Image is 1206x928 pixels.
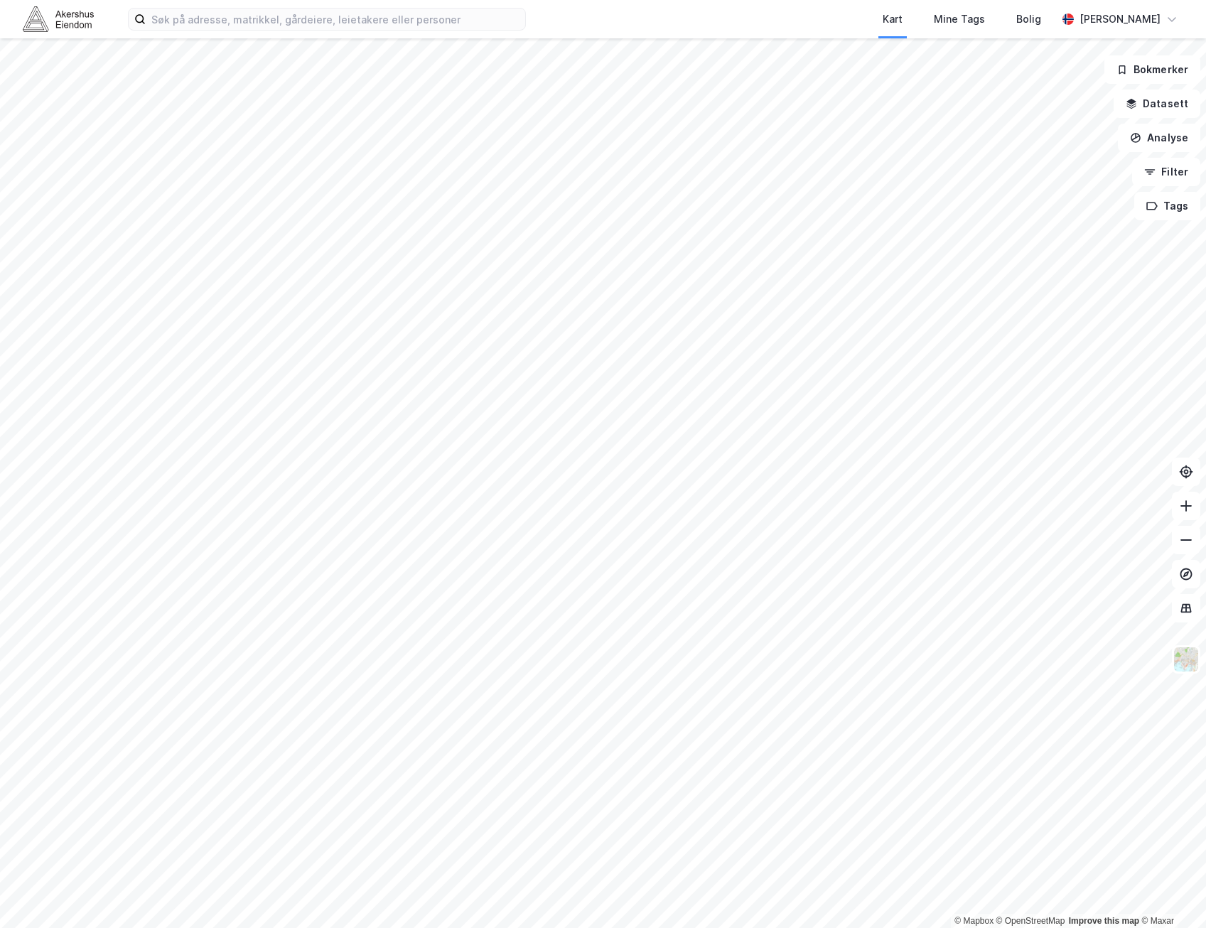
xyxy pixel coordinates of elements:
[1173,646,1200,673] img: Z
[1135,860,1206,928] iframe: Chat Widget
[934,11,985,28] div: Mine Tags
[1132,158,1200,186] button: Filter
[1080,11,1161,28] div: [PERSON_NAME]
[996,916,1065,926] a: OpenStreetMap
[23,6,94,31] img: akershus-eiendom-logo.9091f326c980b4bce74ccdd9f866810c.svg
[1069,916,1139,926] a: Improve this map
[1114,90,1200,118] button: Datasett
[1118,124,1200,152] button: Analyse
[954,916,994,926] a: Mapbox
[1134,192,1200,220] button: Tags
[883,11,903,28] div: Kart
[146,9,525,30] input: Søk på adresse, matrikkel, gårdeiere, leietakere eller personer
[1016,11,1041,28] div: Bolig
[1135,860,1206,928] div: Kontrollprogram for chat
[1104,55,1200,84] button: Bokmerker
